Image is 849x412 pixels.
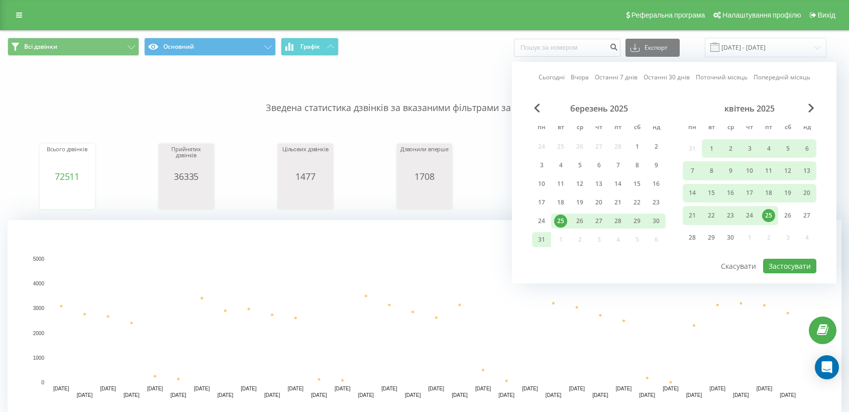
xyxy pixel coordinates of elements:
[144,38,276,56] button: Основний
[592,392,608,398] text: [DATE]
[762,142,775,155] div: 4
[797,139,816,158] div: нд 6 квіт 2025 р.
[627,139,647,154] div: сб 1 бер 2025 р.
[570,158,589,173] div: ср 5 бер 2025 р.
[724,164,737,177] div: 9
[280,181,331,212] div: A chart.
[704,121,719,136] abbr: вівторок
[740,139,759,158] div: чт 3 квіт 2025 р.
[280,146,331,171] div: Цільових дзвінків
[800,164,813,177] div: 13
[696,73,748,82] a: Поточний місяць
[740,162,759,180] div: чт 10 квіт 2025 р.
[546,392,562,398] text: [DATE]
[535,177,548,190] div: 10
[742,121,757,136] abbr: четвер
[763,259,816,273] button: Застосувати
[724,231,737,244] div: 30
[683,229,702,247] div: пн 28 квіт 2025 р.
[625,39,680,57] button: Експорт
[800,187,813,200] div: 20
[743,187,756,200] div: 17
[686,164,699,177] div: 7
[554,215,567,228] div: 25
[551,158,570,173] div: вт 4 бер 2025 р.
[161,146,211,171] div: Прийнятих дзвінків
[627,195,647,210] div: сб 22 бер 2025 р.
[161,171,211,181] div: 36335
[740,184,759,202] div: чт 17 квіт 2025 р.
[405,392,421,398] text: [DATE]
[781,209,794,222] div: 26
[573,177,586,190] div: 12
[724,209,737,222] div: 23
[535,215,548,228] div: 24
[649,121,664,136] abbr: неділя
[647,195,666,210] div: нд 23 бер 2025 р.
[399,171,450,181] div: 1708
[170,392,186,398] text: [DATE]
[8,81,841,115] p: Зведена статистика дзвінків за вказаними фільтрами за обраний період
[33,256,45,262] text: 5000
[686,231,699,244] div: 28
[702,162,721,180] div: вт 8 квіт 2025 р.
[740,206,759,225] div: чт 24 квіт 2025 р.
[647,176,666,191] div: нд 16 бер 2025 р.
[759,206,778,225] div: пт 25 квіт 2025 р.
[616,386,632,391] text: [DATE]
[705,164,718,177] div: 8
[702,229,721,247] div: вт 29 квіт 2025 р.
[595,73,638,82] a: Останні 7 днів
[8,38,139,56] button: Всі дзвінки
[551,214,570,229] div: вт 25 бер 2025 р.
[124,392,140,398] text: [DATE]
[705,142,718,155] div: 1
[452,392,468,398] text: [DATE]
[399,181,450,212] div: A chart.
[514,39,620,57] input: Пошук за номером
[647,158,666,173] div: нд 9 бер 2025 р.
[611,177,624,190] div: 14
[24,43,57,51] span: Всі дзвінки
[778,162,797,180] div: сб 12 квіт 2025 р.
[264,392,280,398] text: [DATE]
[800,142,813,155] div: 6
[53,386,69,391] text: [DATE]
[705,209,718,222] div: 22
[702,184,721,202] div: вт 15 квіт 2025 р.
[429,386,445,391] text: [DATE]
[499,392,515,398] text: [DATE]
[311,392,327,398] text: [DATE]
[532,158,551,173] div: пн 3 бер 2025 р.
[522,386,538,391] text: [DATE]
[381,386,397,391] text: [DATE]
[554,196,567,209] div: 18
[743,142,756,155] div: 3
[723,121,738,136] abbr: середа
[781,187,794,200] div: 19
[554,177,567,190] div: 11
[650,177,663,190] div: 16
[709,386,725,391] text: [DATE]
[762,187,775,200] div: 18
[42,181,92,212] svg: A chart.
[797,184,816,202] div: нд 20 квіт 2025 р.
[797,162,816,180] div: нд 13 квіт 2025 р.
[573,215,586,228] div: 26
[724,187,737,200] div: 16
[686,392,702,398] text: [DATE]
[534,121,549,136] abbr: понеділок
[781,164,794,177] div: 12
[161,181,211,212] svg: A chart.
[288,386,304,391] text: [DATE]
[358,392,374,398] text: [DATE]
[611,215,624,228] div: 28
[147,386,163,391] text: [DATE]
[683,162,702,180] div: пн 7 квіт 2025 р.
[592,177,605,190] div: 13
[808,104,814,113] span: Next Month
[608,214,627,229] div: пт 28 бер 2025 р.
[650,215,663,228] div: 30
[592,159,605,172] div: 6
